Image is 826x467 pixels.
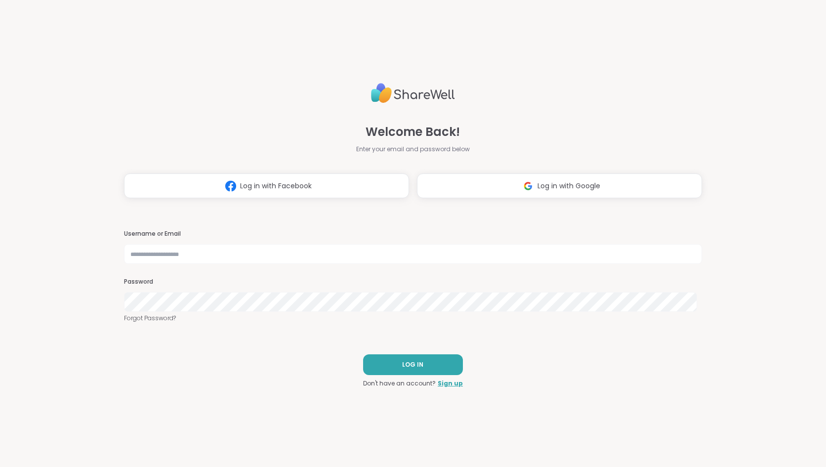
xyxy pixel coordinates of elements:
[417,173,702,198] button: Log in with Google
[402,360,423,369] span: LOG IN
[356,145,470,154] span: Enter your email and password below
[371,79,455,107] img: ShareWell Logo
[363,379,436,388] span: Don't have an account?
[366,123,460,141] span: Welcome Back!
[438,379,463,388] a: Sign up
[124,314,702,323] a: Forgot Password?
[124,230,702,238] h3: Username or Email
[124,173,409,198] button: Log in with Facebook
[240,181,312,191] span: Log in with Facebook
[221,177,240,195] img: ShareWell Logomark
[124,278,702,286] h3: Password
[519,177,537,195] img: ShareWell Logomark
[537,181,600,191] span: Log in with Google
[363,354,463,375] button: LOG IN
